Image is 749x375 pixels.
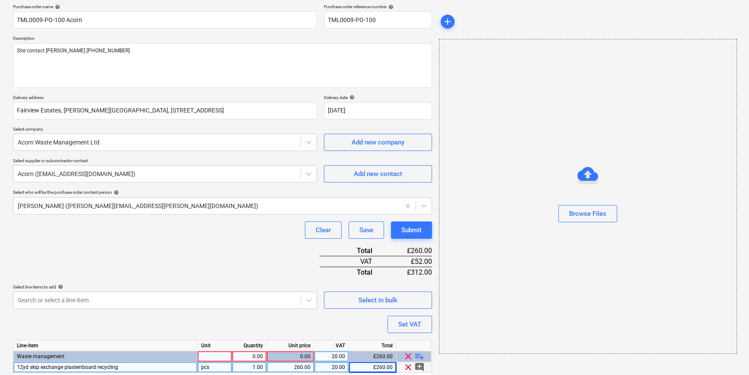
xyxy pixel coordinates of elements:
iframe: Chat Widget [706,333,749,375]
p: Delivery address [13,95,317,102]
div: Select line-items to add [13,284,317,290]
div: 20.00 [318,362,345,373]
div: Add new contact [354,168,402,179]
div: Unit price [267,340,314,351]
div: Unit [198,340,232,351]
div: Submit [401,224,422,236]
p: Select company [13,126,317,134]
div: Select who will be the purchase order contact person [13,189,432,195]
p: Description [13,35,432,43]
div: Delivery date [324,95,432,100]
span: help [348,95,355,100]
div: £312.00 [386,267,432,277]
button: Set VAT [387,316,432,333]
button: Save [349,221,384,239]
div: VAT [320,256,386,267]
button: Submit [391,221,432,239]
div: Quantity [232,340,267,351]
div: 0.00 [236,351,263,362]
div: Set VAT [398,319,421,330]
div: Line-item [13,340,198,351]
div: £52.00 [386,256,432,267]
span: clear [403,362,413,372]
span: playlist_add [414,351,425,362]
div: Browse Files [569,208,606,219]
div: Total [349,340,397,351]
span: 12yd skip exchange plasterrboard recycling [17,364,118,370]
p: Select supplier or subcontractor contact [13,158,317,165]
div: VAT [314,340,349,351]
div: Total [320,246,386,256]
button: Select in bulk [324,292,432,309]
input: Reference number [324,11,432,29]
div: Purchase order name [13,4,317,10]
div: 260.00 [270,362,310,373]
div: £260.00 [386,246,432,256]
span: help [53,4,60,10]
div: Total [320,267,386,277]
button: Browse Files [558,205,617,222]
span: add [442,16,453,27]
div: Save [359,224,373,236]
span: help [56,284,63,289]
button: Add new contact [324,165,432,183]
input: Delivery date not specified [324,102,432,119]
div: Select in bulk [358,295,397,306]
span: help [112,190,119,195]
div: 0.00 [270,351,310,362]
div: £260.00 [349,351,397,362]
span: add_comment [414,362,425,372]
div: Purchase order reference number [324,4,432,10]
span: help [387,4,394,10]
div: 20.00 [318,351,345,362]
input: Document name [13,11,317,29]
div: pcs [198,362,232,373]
div: Clear [316,224,331,236]
div: Browse Files [439,39,737,354]
textarea: Site contact [PERSON_NAME] [PHONE_NUMBER] [13,43,432,88]
button: Clear [305,221,342,239]
div: £260.00 [349,362,397,373]
span: Waste management [17,353,64,359]
button: Add new company [324,134,432,151]
div: Add new company [352,137,404,148]
span: clear [403,351,413,362]
input: Delivery address [13,102,317,119]
div: 1.00 [236,362,263,373]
